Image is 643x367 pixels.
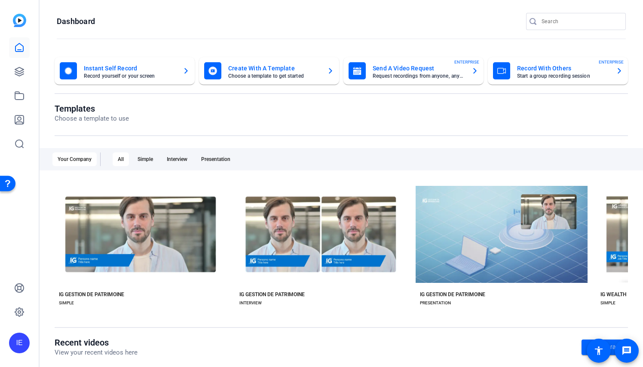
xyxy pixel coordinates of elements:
div: All [113,152,129,166]
mat-card-subtitle: Start a group recording session [517,73,609,79]
button: Send A Video RequestRequest recordings from anyone, anywhereENTERPRISE [343,57,484,85]
h1: Dashboard [57,16,95,27]
div: SIMPLE [600,300,615,306]
div: IG GESTION DE PATRIMOINE [59,291,124,298]
mat-card-title: Record With Others [517,63,609,73]
div: Simple [132,152,158,166]
h1: Recent videos [55,337,138,348]
div: INTERVIEW [239,300,262,306]
input: Search [542,16,619,27]
mat-card-subtitle: Request recordings from anyone, anywhere [373,73,465,79]
p: View your recent videos here [55,348,138,358]
div: PRESENTATION [420,300,451,306]
mat-card-title: Instant Self Record [84,63,176,73]
p: Choose a template to use [55,114,129,124]
span: ENTERPRISE [454,59,479,65]
mat-card-subtitle: Record yourself or your screen [84,73,176,79]
div: IG GESTION DE PATRIMOINE [420,291,485,298]
button: Instant Self RecordRecord yourself or your screen [55,57,195,85]
mat-card-subtitle: Choose a template to get started [228,73,320,79]
mat-card-title: Send A Video Request [373,63,465,73]
div: IE [9,333,30,353]
div: Your Company [52,152,97,166]
button: Record With OthersStart a group recording sessionENTERPRISE [488,57,628,85]
div: SIMPLE [59,300,74,306]
h1: Templates [55,103,129,114]
mat-icon: accessibility [594,346,604,356]
img: blue-gradient.svg [13,14,26,27]
button: Create With A TemplateChoose a template to get started [199,57,339,85]
a: Go to library [582,340,628,355]
div: Interview [162,152,193,166]
span: ENTERPRISE [599,59,624,65]
div: Presentation [196,152,236,166]
mat-icon: message [622,346,632,356]
div: IG GESTION DE PATRIMOINE [239,291,305,298]
mat-card-title: Create With A Template [228,63,320,73]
